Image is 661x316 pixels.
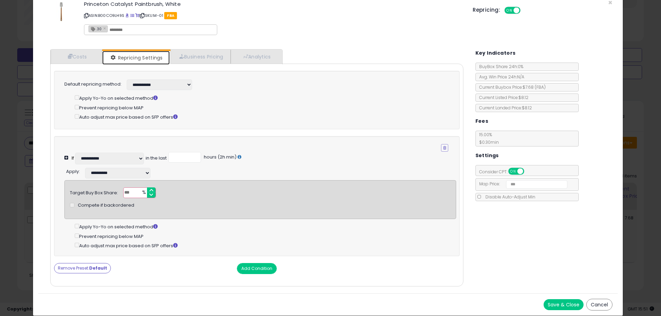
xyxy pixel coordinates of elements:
[170,50,231,64] a: Business Pricing
[84,1,462,7] h3: Princeton Catalyst Paintbrush, White
[505,8,514,13] span: ON
[75,241,456,249] div: Auto adjust max price based on SFP offers
[138,188,149,198] span: %
[586,299,612,310] button: Cancel
[75,113,448,121] div: Auto adjust max price based on SFP offers
[203,154,237,160] span: hours (2h min)
[476,84,546,90] span: Current Buybox Price:
[475,117,489,126] h5: Fees
[523,168,534,174] span: OFF
[125,13,129,18] a: BuyBox page
[476,169,533,175] span: Consider CPT:
[475,49,516,57] h5: Key Indicators
[520,8,531,13] span: OFF
[231,50,282,64] a: Analytics
[54,263,111,273] button: Remove Preset:
[89,265,107,271] strong: Default
[535,84,546,90] span: ( FBA )
[66,166,80,175] div: :
[476,139,499,145] span: $0.30 min
[135,13,139,18] a: Your listing only
[523,84,546,90] span: $7.68
[476,64,523,69] span: BuyBox Share 24h: 0%
[51,50,102,64] a: Costs
[75,232,456,240] div: Prevent repricing below MAP
[476,74,524,80] span: Avg. Win Price 24h: N/A
[476,95,528,100] span: Current Listed Price: $8.12
[443,146,446,150] i: Remove Condition
[51,1,72,22] img: 21jBT3b2PVS._SL60_.jpg
[130,13,134,18] a: All offer listings
[509,168,517,174] span: ON
[102,51,170,65] a: Repricing Settings
[84,10,462,21] p: ASIN: B00CO9LH9S | SKU: M-01
[89,26,102,32] span: .30
[476,105,532,111] span: Current Landed Price: $8.12
[544,299,584,310] button: Save & Close
[237,263,277,274] button: Add Condition
[146,155,167,162] div: in the last
[78,202,134,209] span: Compete if backordered
[75,94,448,102] div: Apply Yo-Yo on selected method
[103,25,107,31] a: ×
[75,103,448,111] div: Prevent repricing below MAP
[64,81,122,88] label: Default repricing method:
[475,151,499,160] h5: Settings
[66,168,79,175] span: Apply
[164,12,177,19] span: FBA
[75,222,456,230] div: Apply Yo-Yo on selected method
[70,187,118,196] div: Target Buy Box Share:
[482,194,535,200] span: Disable Auto-Adjust Min
[473,7,500,13] h5: Repricing:
[476,132,499,145] span: 15.00 %
[476,181,568,187] span: Map Price:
